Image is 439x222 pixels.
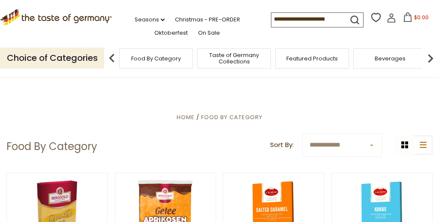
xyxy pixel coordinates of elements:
img: previous arrow [103,50,120,67]
a: Seasons [135,15,165,24]
a: Taste of Germany Collections [200,52,268,65]
a: On Sale [198,28,220,38]
label: Sort By: [270,140,294,150]
img: next arrow [422,50,439,67]
a: Christmas - PRE-ORDER [175,15,240,24]
span: $0.00 [414,14,429,21]
button: $0.00 [398,12,434,25]
a: Food By Category [201,113,262,121]
a: Beverages [375,55,406,62]
h1: Food By Category [6,140,97,153]
a: Home [177,113,195,121]
a: Featured Products [286,55,338,62]
a: Food By Category [131,55,181,62]
a: Oktoberfest [154,28,188,38]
